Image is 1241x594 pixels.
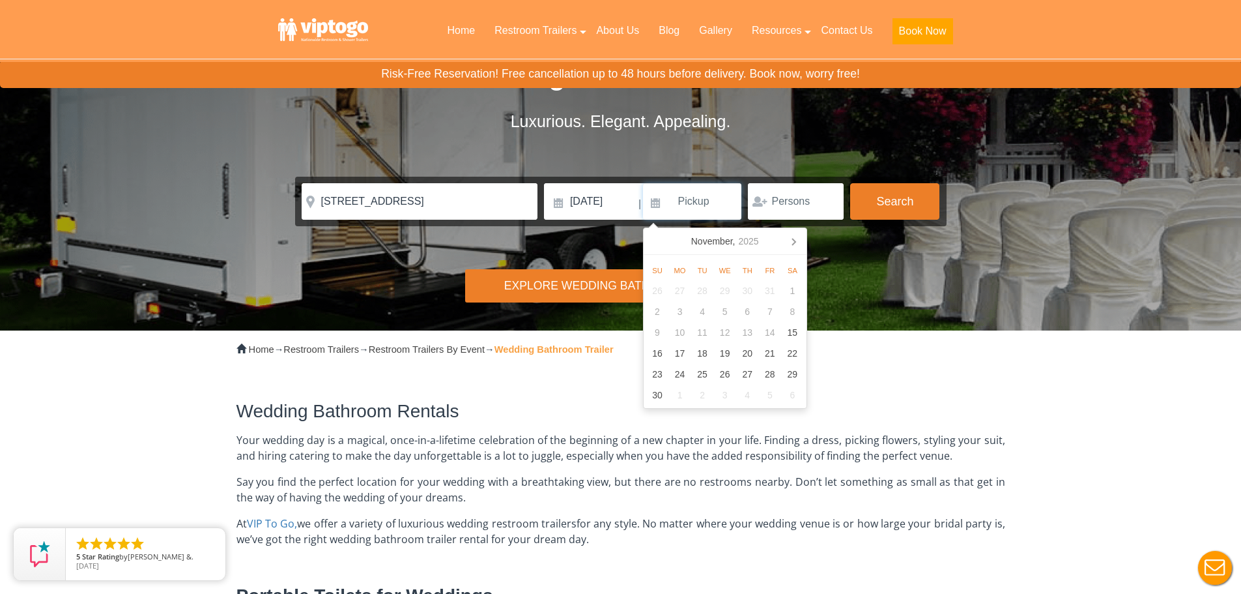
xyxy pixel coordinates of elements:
div: 10 [668,322,691,343]
div: 12 [713,322,736,343]
div: 29 [781,364,804,385]
div: 3 [668,301,691,322]
span: for any style. No matter where your wedding venue is or how large your bridal party is, we’ve got... [236,516,1005,546]
div: 6 [736,301,759,322]
a: VIP To Go, [247,516,298,531]
div: 17 [668,343,691,364]
li:  [102,536,118,552]
div: 31 [759,280,782,301]
li:  [130,536,145,552]
div: 30 [736,280,759,301]
div: 24 [668,364,691,385]
input: Delivery [544,183,637,220]
div: 5 [759,385,782,406]
div: 1 [668,385,691,406]
div: 25 [691,364,714,385]
div: Su [646,263,669,278]
button: Book Now [892,18,953,44]
div: 14 [759,322,782,343]
div: 6 [781,385,804,406]
div: 26 [713,364,736,385]
div: 29 [713,280,736,301]
span: 5 [76,552,80,561]
span: Luxurious. Elegant. Appealing. [511,112,731,130]
div: 20 [736,343,759,364]
div: 23 [646,364,669,385]
div: 4 [691,301,714,322]
div: Tu [691,263,714,278]
a: Blog [649,16,689,45]
a: Restroom Trailers By Event [369,344,485,355]
span: by [76,553,215,562]
div: 1 [781,280,804,301]
div: We [713,263,736,278]
div: Th [736,263,759,278]
a: Gallery [689,16,742,45]
a: Home [249,344,274,355]
div: Sa [781,263,804,278]
div: 28 [759,364,782,385]
a: Contact Us [811,16,882,45]
span: At we offer a variety of luxurious wedding restroom trailers [236,516,577,531]
strong: Wedding Bathroom Trailer [494,344,614,355]
span: [PERSON_NAME] &. [128,552,193,561]
span: [DATE] [76,561,99,571]
a: Home [437,16,485,45]
div: 2 [691,385,714,406]
span: | [638,183,641,225]
div: 18 [691,343,714,364]
input: Persons [748,183,844,220]
div: Explore Wedding Bathroom Trailer [465,269,775,303]
a: Restroom Trailers [283,344,359,355]
div: 27 [736,364,759,385]
h2: Wedding Bathroom Rentals [236,402,1005,422]
div: 3 [713,385,736,406]
div: 9 [646,322,669,343]
li:  [89,536,104,552]
div: 4 [736,385,759,406]
a: About Us [586,16,649,45]
img: Review Rating [27,541,53,567]
div: 7 [759,301,782,322]
span: Say you find the perfect location for your wedding with a breathtaking view, but there are no res... [236,475,1005,505]
a: Book Now [883,16,963,52]
div: 16 [646,343,669,364]
div: 13 [736,322,759,343]
li:  [75,536,91,552]
li:  [116,536,132,552]
div: 22 [781,343,804,364]
div: Fr [759,263,782,278]
div: 19 [713,343,736,364]
a: Resources [742,16,811,45]
span: → → → [249,344,614,355]
button: Search [850,183,939,220]
span: Your wedding day is a magical, once-in-a-lifetime celebration of the beginning of a new chapter i... [236,433,1005,463]
div: 21 [759,343,782,364]
div: 2 [646,301,669,322]
div: 28 [691,280,714,301]
div: 27 [668,280,691,301]
a: Restroom Trailers [485,16,586,45]
i: 2025 [738,233,758,249]
div: Mo [668,263,691,278]
span: Star Rating [82,552,119,561]
input: Pickup [643,183,742,220]
div: November, [686,231,764,252]
div: 8 [781,301,804,322]
div: 15 [781,322,804,343]
div: 30 [646,385,669,406]
button: Live Chat [1189,542,1241,594]
input: Where do you need your trailer? [302,183,537,220]
div: 11 [691,322,714,343]
div: 26 [646,280,669,301]
div: 5 [713,301,736,322]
